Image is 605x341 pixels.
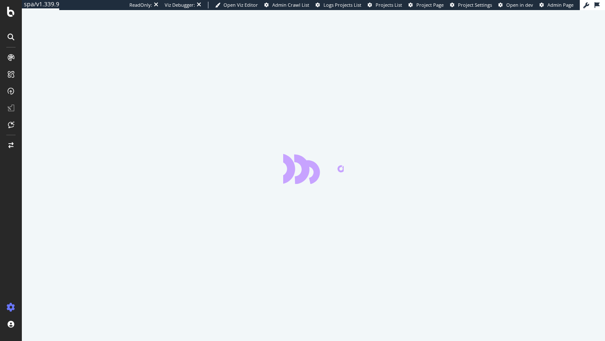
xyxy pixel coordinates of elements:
[215,2,258,8] a: Open Viz Editor
[376,2,402,8] span: Projects List
[408,2,444,8] a: Project Page
[547,2,573,8] span: Admin Page
[272,2,309,8] span: Admin Crawl List
[498,2,533,8] a: Open in dev
[539,2,573,8] a: Admin Page
[264,2,309,8] a: Admin Crawl List
[458,2,492,8] span: Project Settings
[129,2,152,8] div: ReadOnly:
[416,2,444,8] span: Project Page
[316,2,361,8] a: Logs Projects List
[368,2,402,8] a: Projects List
[506,2,533,8] span: Open in dev
[283,154,344,184] div: animation
[165,2,195,8] div: Viz Debugger:
[224,2,258,8] span: Open Viz Editor
[324,2,361,8] span: Logs Projects List
[450,2,492,8] a: Project Settings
